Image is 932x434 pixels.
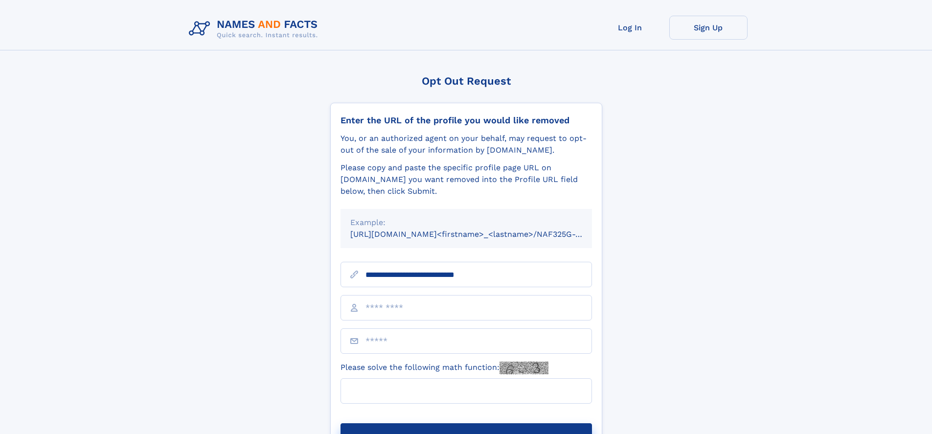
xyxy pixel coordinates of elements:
div: Example: [350,217,582,228]
small: [URL][DOMAIN_NAME]<firstname>_<lastname>/NAF325G-xxxxxxxx [350,229,611,239]
div: Opt Out Request [330,75,602,87]
div: Enter the URL of the profile you would like removed [341,115,592,126]
a: Log In [591,16,669,40]
label: Please solve the following math function: [341,362,548,374]
a: Sign Up [669,16,748,40]
img: Logo Names and Facts [185,16,326,42]
div: You, or an authorized agent on your behalf, may request to opt-out of the sale of your informatio... [341,133,592,156]
div: Please copy and paste the specific profile page URL on [DOMAIN_NAME] you want removed into the Pr... [341,162,592,197]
